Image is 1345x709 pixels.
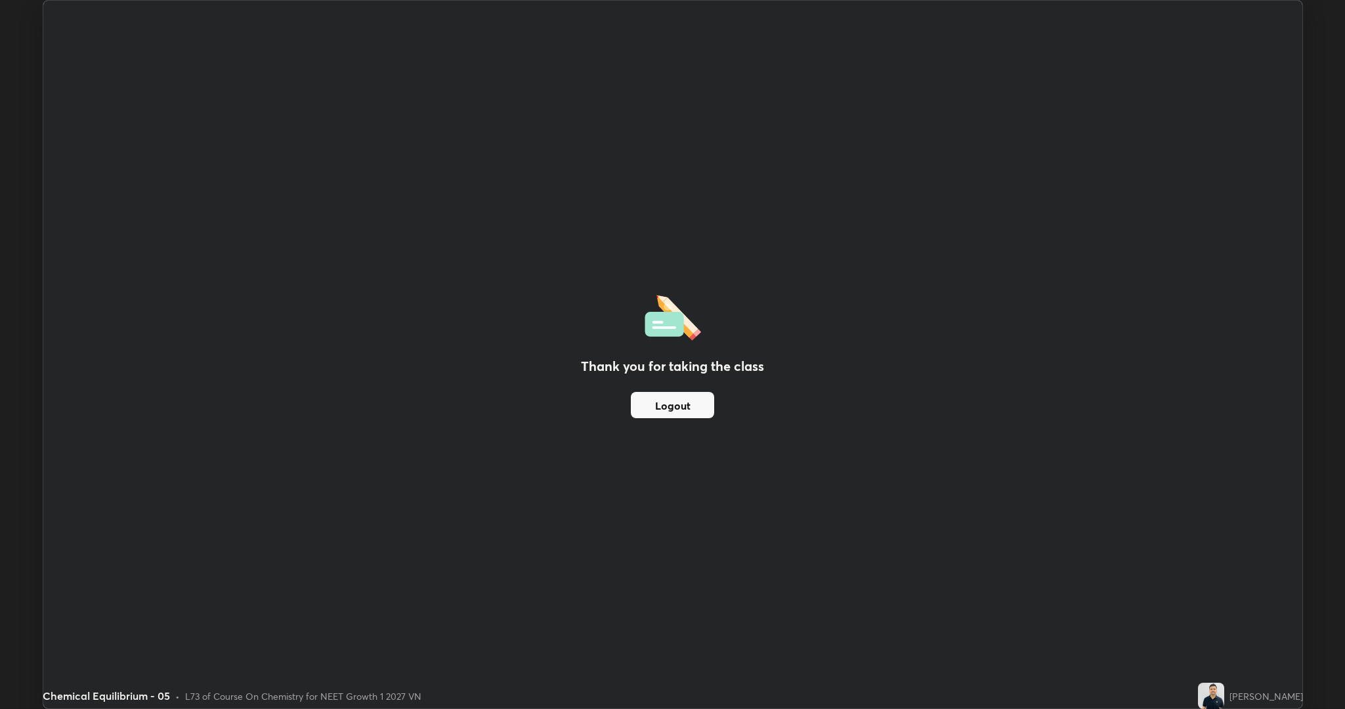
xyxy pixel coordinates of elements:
[185,689,421,703] div: L73 of Course On Chemistry for NEET Growth 1 2027 VN
[631,392,714,418] button: Logout
[175,689,180,703] div: •
[581,356,764,376] h2: Thank you for taking the class
[645,291,701,341] img: offlineFeedback.1438e8b3.svg
[43,688,170,704] div: Chemical Equilibrium - 05
[1229,689,1303,703] div: [PERSON_NAME]
[1198,683,1224,709] img: e927d30ab56544b1a8df2beb4b11d745.jpg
